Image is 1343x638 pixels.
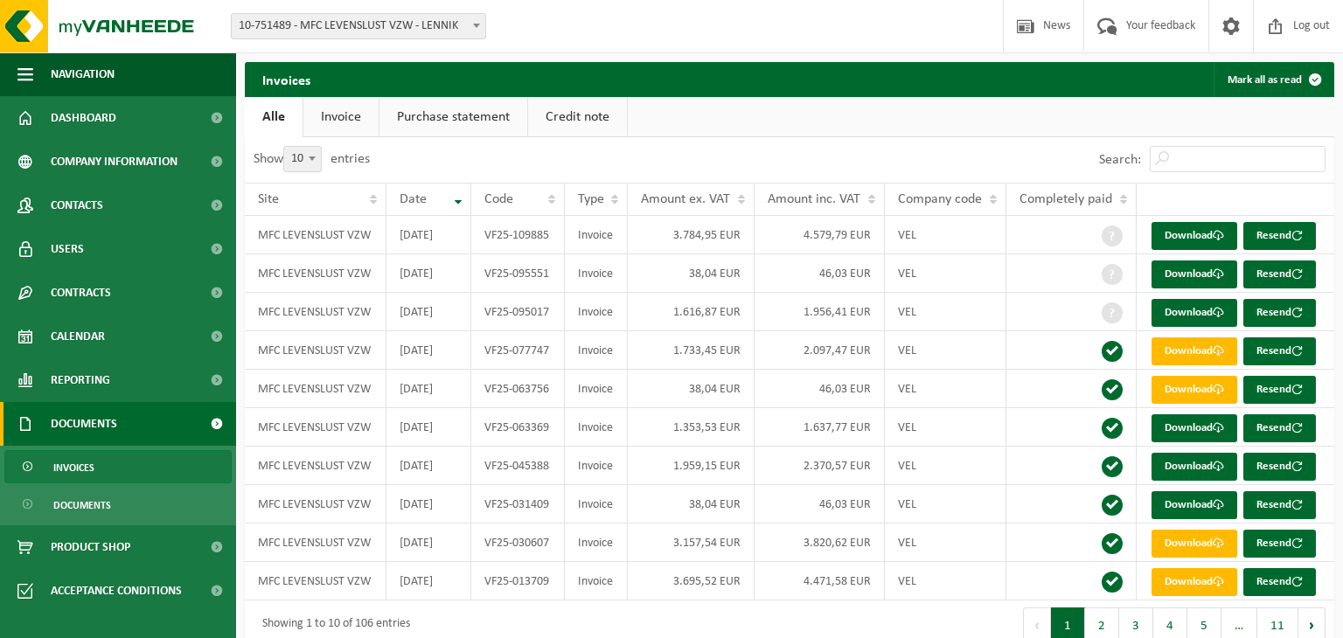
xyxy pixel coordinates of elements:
[885,254,1006,293] td: VEL
[1243,491,1316,519] button: Resend
[628,447,755,485] td: 1.959,15 EUR
[565,408,628,447] td: Invoice
[1152,376,1237,404] a: Download
[386,562,471,600] td: [DATE]
[245,485,386,524] td: MFC LEVENSLUST VZW
[245,216,386,254] td: MFC LEVENSLUST VZW
[4,488,232,521] a: Documents
[51,184,103,227] span: Contacts
[1019,192,1112,206] span: Completely paid
[1152,491,1237,519] a: Download
[628,216,755,254] td: 3.784,95 EUR
[386,293,471,331] td: [DATE]
[755,370,885,408] td: 46,03 EUR
[1243,453,1316,481] button: Resend
[471,524,565,562] td: VF25-030607
[245,408,386,447] td: MFC LEVENSLUST VZW
[51,525,130,569] span: Product Shop
[1099,153,1141,167] label: Search:
[471,447,565,485] td: VF25-045388
[1152,222,1237,250] a: Download
[641,192,730,206] span: Amount ex. VAT
[565,524,628,562] td: Invoice
[51,52,115,96] span: Navigation
[471,562,565,600] td: VF25-013709
[1152,414,1237,442] a: Download
[1152,568,1237,596] a: Download
[245,447,386,485] td: MFC LEVENSLUST VZW
[471,293,565,331] td: VF25-095017
[565,254,628,293] td: Invoice
[1243,376,1316,404] button: Resend
[755,331,885,370] td: 2.097,47 EUR
[768,192,860,206] span: Amount inc. VAT
[1243,414,1316,442] button: Resend
[565,447,628,485] td: Invoice
[565,485,628,524] td: Invoice
[283,146,322,172] span: 10
[484,192,513,206] span: Code
[885,524,1006,562] td: VEL
[755,485,885,524] td: 46,03 EUR
[628,485,755,524] td: 38,04 EUR
[53,451,94,484] span: Invoices
[1243,337,1316,365] button: Resend
[628,562,755,600] td: 3.695,52 EUR
[258,192,279,206] span: Site
[51,569,182,613] span: Acceptance conditions
[565,216,628,254] td: Invoice
[51,402,117,446] span: Documents
[245,254,386,293] td: MFC LEVENSLUST VZW
[1243,299,1316,327] button: Resend
[1152,337,1237,365] a: Download
[1152,260,1237,288] a: Download
[885,408,1006,447] td: VEL
[232,14,485,38] span: 10-751489 - MFC LEVENSLUST VZW - LENNIK
[245,62,328,96] h2: Invoices
[1152,299,1237,327] a: Download
[53,489,111,522] span: Documents
[4,450,232,483] a: Invoices
[755,524,885,562] td: 3.820,62 EUR
[628,370,755,408] td: 38,04 EUR
[303,97,379,137] a: Invoice
[1152,530,1237,558] a: Download
[755,216,885,254] td: 4.579,79 EUR
[245,293,386,331] td: MFC LEVENSLUST VZW
[386,254,471,293] td: [DATE]
[578,192,604,206] span: Type
[245,524,386,562] td: MFC LEVENSLUST VZW
[386,331,471,370] td: [DATE]
[386,370,471,408] td: [DATE]
[755,293,885,331] td: 1.956,41 EUR
[379,97,527,137] a: Purchase statement
[471,331,565,370] td: VF25-077747
[386,524,471,562] td: [DATE]
[885,331,1006,370] td: VEL
[386,408,471,447] td: [DATE]
[565,331,628,370] td: Invoice
[471,216,565,254] td: VF25-109885
[885,447,1006,485] td: VEL
[245,331,386,370] td: MFC LEVENSLUST VZW
[471,485,565,524] td: VF25-031409
[386,485,471,524] td: [DATE]
[51,358,110,402] span: Reporting
[628,331,755,370] td: 1.733,45 EUR
[245,562,386,600] td: MFC LEVENSLUST VZW
[755,447,885,485] td: 2.370,57 EUR
[1243,260,1316,288] button: Resend
[400,192,427,206] span: Date
[885,562,1006,600] td: VEL
[386,216,471,254] td: [DATE]
[245,370,386,408] td: MFC LEVENSLUST VZW
[565,370,628,408] td: Invoice
[1243,568,1316,596] button: Resend
[885,293,1006,331] td: VEL
[1243,530,1316,558] button: Resend
[471,254,565,293] td: VF25-095551
[755,254,885,293] td: 46,03 EUR
[386,447,471,485] td: [DATE]
[231,13,486,39] span: 10-751489 - MFC LEVENSLUST VZW - LENNIK
[51,227,84,271] span: Users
